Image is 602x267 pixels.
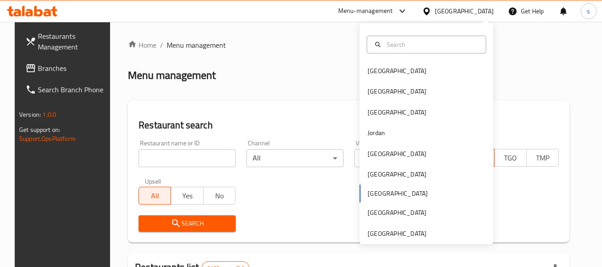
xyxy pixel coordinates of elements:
span: Version: [19,109,41,120]
div: All [354,149,451,167]
span: TMP [530,152,555,164]
span: Menu management [167,40,226,50]
div: [GEOGRAPHIC_DATA] [368,208,426,218]
span: s [587,6,590,16]
label: Upsell [145,178,161,184]
span: Branches [38,63,108,74]
span: All [143,189,168,202]
span: Get support on: [19,124,60,136]
span: Yes [175,189,200,202]
div: All [246,149,344,167]
div: [GEOGRAPHIC_DATA] [368,107,426,117]
button: TMP [526,149,559,167]
div: [GEOGRAPHIC_DATA] [435,6,494,16]
h2: Menu management [128,68,216,82]
div: [GEOGRAPHIC_DATA] [368,66,426,76]
a: Branches [18,58,115,79]
a: Restaurants Management [18,25,115,58]
span: Search [146,218,229,229]
a: Search Branch Phone [18,79,115,100]
div: [GEOGRAPHIC_DATA] [368,149,426,159]
input: Search [383,40,480,49]
div: [GEOGRAPHIC_DATA] [368,86,426,96]
h2: Restaurant search [139,119,559,132]
li: / [160,40,163,50]
input: Search for restaurant name or ID.. [139,149,236,167]
span: 1.0.0 [42,109,56,120]
a: Support.OpsPlatform [19,133,76,144]
button: No [203,187,236,205]
span: No [207,189,232,202]
span: TGO [498,152,523,164]
div: [GEOGRAPHIC_DATA] [368,229,426,238]
button: All [139,187,171,205]
a: Home [128,40,156,50]
button: TGO [494,149,527,167]
button: Search [139,215,236,232]
button: Yes [171,187,203,205]
span: Search Branch Phone [38,84,108,95]
div: [GEOGRAPHIC_DATA] [368,169,426,179]
span: Restaurants Management [38,31,108,52]
div: Jordan [368,128,385,138]
div: Menu-management [338,6,393,16]
nav: breadcrumb [128,40,569,50]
